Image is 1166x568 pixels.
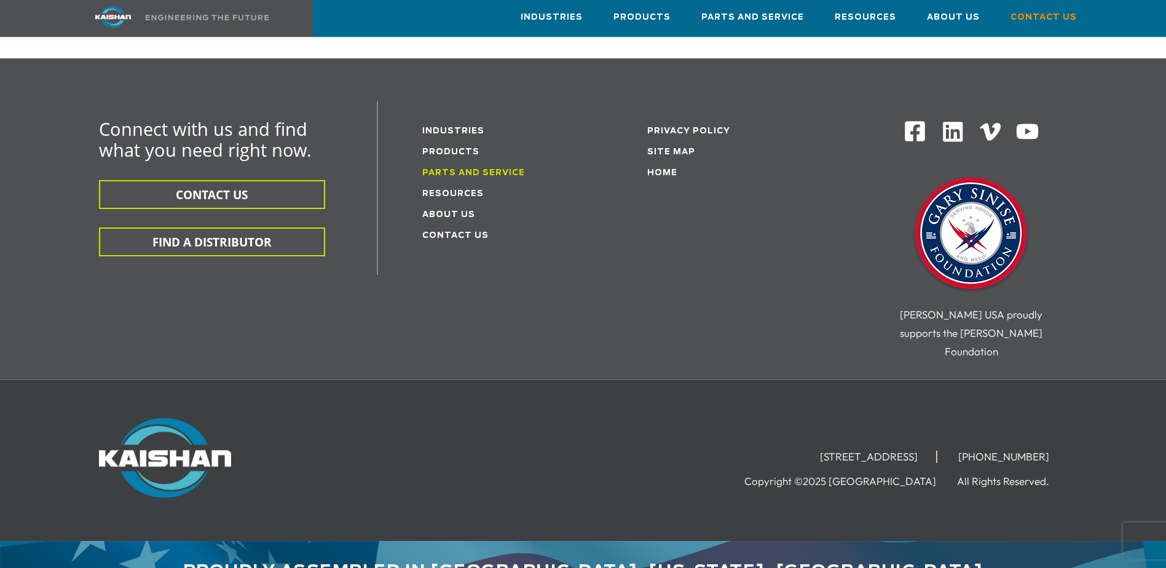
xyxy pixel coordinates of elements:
a: Parts and service [422,169,525,177]
a: Home [647,169,677,177]
a: Parts and Service [701,1,804,34]
span: Parts and Service [701,10,804,25]
li: [PHONE_NUMBER] [940,451,1068,463]
a: Contact Us [1010,1,1077,34]
img: Vimeo [980,123,1001,141]
span: Resources [835,10,896,25]
a: Resources [835,1,896,34]
img: Youtube [1015,120,1039,144]
span: Contact Us [1010,10,1077,25]
span: About Us [927,10,980,25]
a: Site Map [647,148,695,156]
a: About Us [927,1,980,34]
img: Gary Sinise Foundation [910,173,1033,296]
span: Connect with us and find what you need right now. [99,117,312,162]
button: FIND A DISTRIBUTOR [99,227,325,256]
a: Contact Us [422,232,489,240]
li: Copyright ©2025 [GEOGRAPHIC_DATA] [744,475,955,487]
span: [PERSON_NAME] USA proudly supports the [PERSON_NAME] Foundation [900,308,1042,358]
a: About Us [422,211,475,219]
img: Facebook [904,120,926,143]
a: Resources [422,190,484,198]
a: Privacy Policy [647,127,730,135]
li: All Rights Reserved. [957,475,1068,487]
img: Kaishan [99,418,231,498]
img: Linkedin [941,120,965,144]
img: Engineering the future [146,15,269,20]
img: kaishan logo [67,6,159,28]
span: Products [613,10,671,25]
a: Industries [521,1,583,34]
li: [STREET_ADDRESS] [802,451,937,463]
a: Industries [422,127,484,135]
span: Industries [521,10,583,25]
button: CONTACT US [99,180,325,209]
a: Products [613,1,671,34]
a: Products [422,148,479,156]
